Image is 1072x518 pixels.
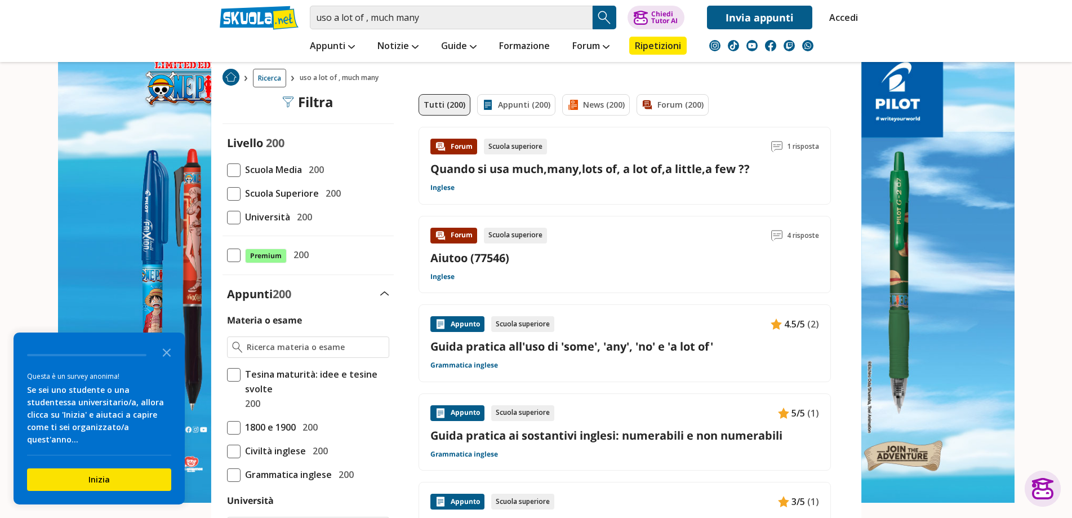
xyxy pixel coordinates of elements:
a: Grammatica inglese [430,361,498,370]
a: Inglese [430,183,455,192]
img: Commenti lettura [771,230,782,241]
div: Scuola superiore [484,228,547,243]
a: Forum [570,37,612,57]
span: Civiltà inglese [241,444,306,458]
div: Scuola superiore [491,405,554,421]
a: Ripetizioni [629,37,687,55]
a: Home [223,69,239,87]
img: Ricerca materia o esame [232,342,243,353]
img: twitch [784,40,795,51]
a: Forum (200) [637,94,709,116]
a: Quando si usa much,many,lots of, a lot of,a little,a few ?? [430,161,750,176]
img: facebook [765,40,776,51]
span: uso a lot of , much many [300,69,383,87]
div: Filtra [282,94,333,110]
button: Search Button [593,6,616,29]
div: Survey [14,333,185,504]
img: Filtra filtri mobile [282,96,293,108]
a: Appunti (200) [477,94,555,116]
span: 3/5 [791,494,805,509]
img: Appunti contenuto [435,408,446,419]
div: Appunto [430,316,484,332]
span: 200 [298,420,318,435]
button: Close the survey [155,340,178,363]
div: Scuola superiore [491,316,554,332]
img: Forum contenuto [435,141,446,152]
div: Chiedi Tutor AI [651,11,678,24]
img: Forum contenuto [435,230,446,241]
img: Appunti contenuto [435,318,446,330]
img: Forum filtro contenuto [642,99,653,110]
label: Appunti [227,286,291,302]
span: Grammatica inglese [241,467,332,482]
span: 200 [266,135,284,150]
img: Appunti contenuto [778,496,789,507]
span: 4.5/5 [784,317,805,331]
span: Università [241,210,290,224]
img: tiktok [728,40,739,51]
span: 1 risposta [787,139,819,154]
span: 200 [308,444,328,458]
a: Tutti (200) [419,94,470,116]
button: Inizia [27,468,171,491]
img: Appunti filtro contenuto [482,99,493,110]
input: Ricerca materia o esame [247,342,384,353]
div: Se sei uno studente o una studentessa universitario/a, allora clicca su 'Inizia' e aiutaci a capi... [27,384,171,446]
span: (1) [807,494,819,509]
span: 200 [292,210,312,224]
img: Commenti lettura [771,141,782,152]
a: Inglese [430,272,455,281]
img: Home [223,69,239,86]
img: News filtro contenuto [567,99,579,110]
span: Scuola Media [241,162,302,177]
label: Livello [227,135,263,150]
span: 5/5 [791,406,805,420]
button: ChiediTutor AI [628,6,684,29]
span: 200 [321,186,341,201]
a: Grammatica inglese [430,450,498,459]
span: Scuola Superiore [241,186,319,201]
span: 200 [241,396,260,411]
img: Apri e chiudi sezione [380,291,389,296]
div: Forum [430,139,477,154]
a: Guida pratica all'uso di 'some', 'any', 'no' e 'a lot of' [430,339,819,354]
div: Scuola superiore [484,139,547,154]
span: 200 [289,247,309,262]
span: (2) [807,317,819,331]
img: Appunti contenuto [435,496,446,507]
a: Guide [438,37,479,57]
label: Università [227,494,274,507]
span: (1) [807,406,819,420]
label: Materia o esame [227,314,302,326]
img: Cerca appunti, riassunti o versioni [596,9,613,26]
span: 1800 e 1900 [241,420,296,435]
input: Cerca appunti, riassunti o versioni [310,6,593,29]
a: Guida pratica ai sostantivi inglesi: numerabili e non numerabili [430,428,819,443]
div: Forum [430,228,477,243]
a: Aiutoo (77546) [430,250,509,265]
span: 200 [273,286,291,302]
a: Appunti [307,37,358,57]
a: News (200) [562,94,630,116]
span: 200 [334,467,354,482]
img: Appunti contenuto [771,318,782,330]
a: Formazione [496,37,553,57]
a: Ricerca [253,69,286,87]
a: Accedi [829,6,853,29]
a: Invia appunti [707,6,812,29]
img: youtube [746,40,758,51]
img: instagram [709,40,720,51]
span: 4 risposte [787,228,819,243]
span: Premium [245,249,287,263]
div: Scuola superiore [491,494,554,510]
div: Appunto [430,405,484,421]
div: Questa è un survey anonima! [27,371,171,382]
a: Notizie [375,37,421,57]
img: Appunti contenuto [778,408,789,419]
span: Tesina maturità: idee e tesine svolte [241,367,389,396]
span: 200 [304,162,324,177]
div: Appunto [430,494,484,510]
img: WhatsApp [802,40,813,51]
